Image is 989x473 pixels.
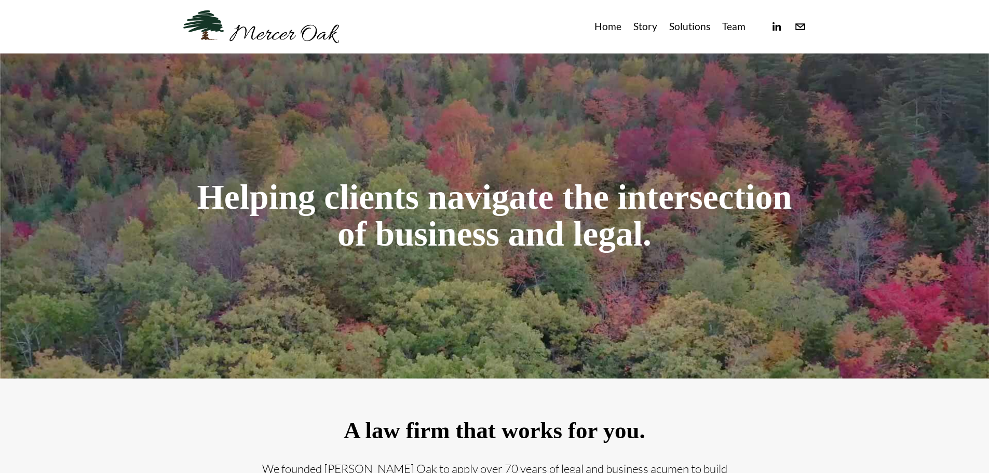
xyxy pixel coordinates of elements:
h2: A law firm that works for you. [261,418,728,444]
h1: Helping clients navigate the intersection of business and legal. [183,179,806,252]
a: Team [722,18,746,35]
a: info@merceroaklaw.com [794,21,806,33]
a: Solutions [669,18,710,35]
a: Home [594,18,621,35]
a: linkedin-unauth [770,21,782,33]
a: Story [633,18,657,35]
